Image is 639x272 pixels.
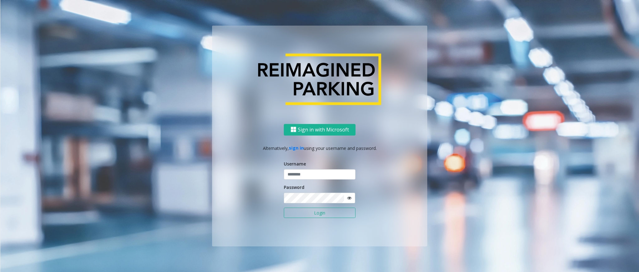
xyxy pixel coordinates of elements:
label: Username [284,161,306,167]
a: sign in [289,145,304,151]
button: Login [284,208,356,218]
label: Password [284,184,304,190]
p: Alternatively, using your username and password. [218,145,421,151]
button: Sign in with Microsoft [284,124,356,135]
